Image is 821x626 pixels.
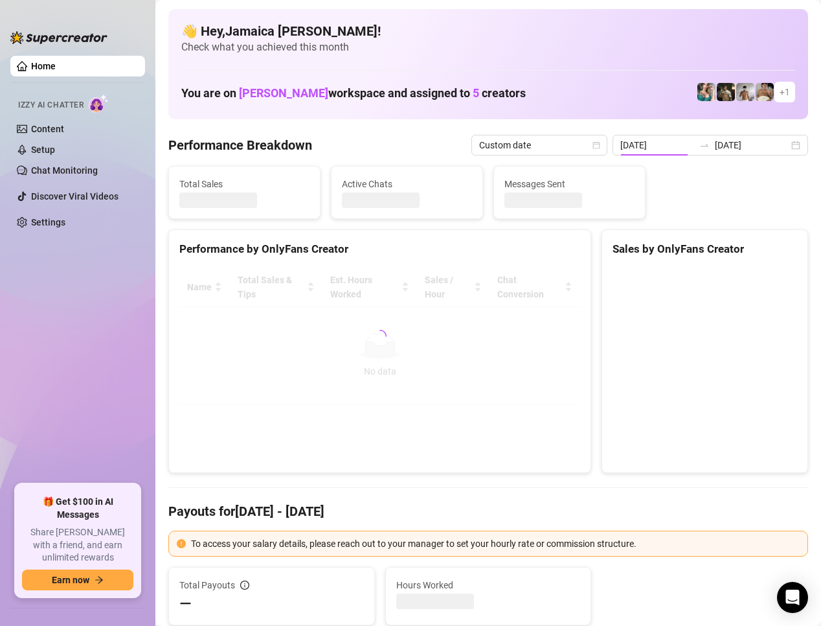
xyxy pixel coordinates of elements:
span: swap-right [699,140,710,150]
span: arrow-right [95,575,104,585]
span: loading [374,330,387,343]
input: Start date [620,138,694,152]
a: Home [31,61,56,71]
img: Zaddy [697,83,715,101]
span: Hours Worked [396,578,581,592]
h1: You are on workspace and assigned to creators [181,86,526,100]
span: Total Payouts [179,578,235,592]
span: Izzy AI Chatter [18,99,84,111]
span: — [179,594,192,614]
a: Setup [31,145,55,155]
a: Settings [31,217,65,227]
span: [PERSON_NAME] [239,86,328,100]
span: to [699,140,710,150]
span: calendar [592,141,600,149]
img: aussieboy_j [736,83,754,101]
span: Total Sales [179,177,309,191]
span: + 1 [780,85,790,99]
span: 🎁 Get $100 in AI Messages [22,496,133,521]
img: logo-BBDzfeDw.svg [10,31,107,44]
button: Earn nowarrow-right [22,570,133,590]
div: Sales by OnlyFans Creator [613,240,797,258]
a: Content [31,124,64,134]
img: Aussieboy_jfree [756,83,774,101]
h4: 👋 Hey, Jamaica [PERSON_NAME] ! [181,22,795,40]
div: Open Intercom Messenger [777,582,808,613]
a: Chat Monitoring [31,165,98,176]
span: Earn now [52,575,89,585]
span: Messages Sent [504,177,635,191]
span: Active Chats [342,177,472,191]
span: exclamation-circle [177,539,186,548]
input: End date [715,138,789,152]
div: Performance by OnlyFans Creator [179,240,580,258]
h4: Performance Breakdown [168,136,312,154]
img: Tony [717,83,735,101]
span: Custom date [479,135,600,155]
span: info-circle [240,581,249,590]
span: 5 [473,86,479,100]
a: Discover Viral Videos [31,191,118,202]
h4: Payouts for [DATE] - [DATE] [168,502,808,520]
span: Check what you achieved this month [181,40,795,54]
span: Share [PERSON_NAME] with a friend, and earn unlimited rewards [22,526,133,564]
img: AI Chatter [89,94,109,113]
div: To access your salary details, please reach out to your manager to set your hourly rate or commis... [191,537,800,551]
